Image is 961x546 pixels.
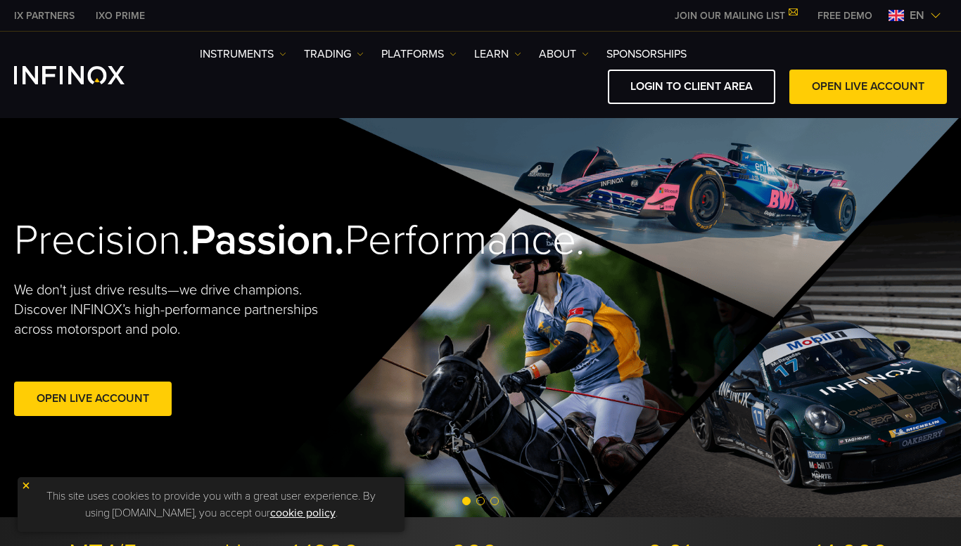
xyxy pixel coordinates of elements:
[14,215,434,266] h2: Precision. Performance.
[190,215,345,266] strong: Passion.
[14,66,158,84] a: INFINOX Logo
[490,497,499,505] span: Go to slide 3
[200,46,286,63] a: Instruments
[381,46,457,63] a: PLATFORMS
[25,484,397,525] p: This site uses cookies to provide you with a great user experience. By using [DOMAIN_NAME], you a...
[476,497,485,505] span: Go to slide 2
[462,497,471,505] span: Go to slide 1
[608,70,775,104] a: LOGIN TO CLIENT AREA
[270,506,336,520] a: cookie policy
[304,46,364,63] a: TRADING
[606,46,687,63] a: SPONSORSHIPS
[904,7,930,24] span: en
[4,8,85,23] a: INFINOX
[539,46,589,63] a: ABOUT
[474,46,521,63] a: Learn
[85,8,155,23] a: INFINOX
[14,280,350,339] p: We don't just drive results—we drive champions. Discover INFINOX’s high-performance partnerships ...
[789,70,947,104] a: OPEN LIVE ACCOUNT
[664,10,807,22] a: JOIN OUR MAILING LIST
[14,382,172,416] a: Open Live Account
[21,481,31,490] img: yellow close icon
[807,8,883,23] a: INFINOX MENU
